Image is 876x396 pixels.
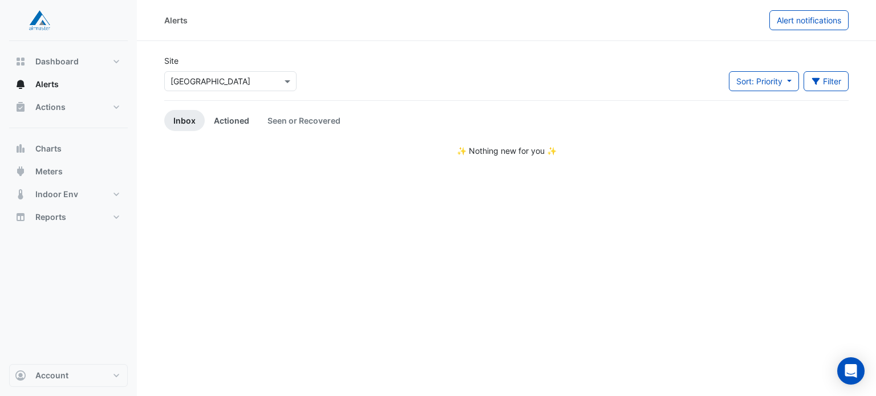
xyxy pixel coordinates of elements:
button: Actions [9,96,128,119]
app-icon: Charts [15,143,26,154]
app-icon: Indoor Env [15,189,26,200]
span: Actions [35,101,66,113]
button: Meters [9,160,128,183]
button: Sort: Priority [729,71,799,91]
a: Seen or Recovered [258,110,350,131]
img: Company Logo [14,9,65,32]
span: Meters [35,166,63,177]
app-icon: Reports [15,211,26,223]
button: Alert notifications [769,10,849,30]
a: Inbox [164,110,205,131]
span: Indoor Env [35,189,78,200]
span: Alert notifications [777,15,841,25]
button: Dashboard [9,50,128,73]
div: Alerts [164,14,188,26]
button: Account [9,364,128,387]
button: Alerts [9,73,128,96]
label: Site [164,55,179,67]
div: Open Intercom Messenger [837,357,865,385]
div: ✨ Nothing new for you ✨ [164,145,849,157]
app-icon: Meters [15,166,26,177]
app-icon: Actions [15,101,26,113]
button: Charts [9,137,128,160]
app-icon: Alerts [15,79,26,90]
button: Indoor Env [9,183,128,206]
span: Alerts [35,79,59,90]
span: Account [35,370,68,381]
app-icon: Dashboard [15,56,26,67]
span: Sort: Priority [736,76,782,86]
span: Dashboard [35,56,79,67]
a: Actioned [205,110,258,131]
button: Reports [9,206,128,228]
span: Reports [35,211,66,223]
span: Charts [35,143,62,154]
button: Filter [804,71,849,91]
